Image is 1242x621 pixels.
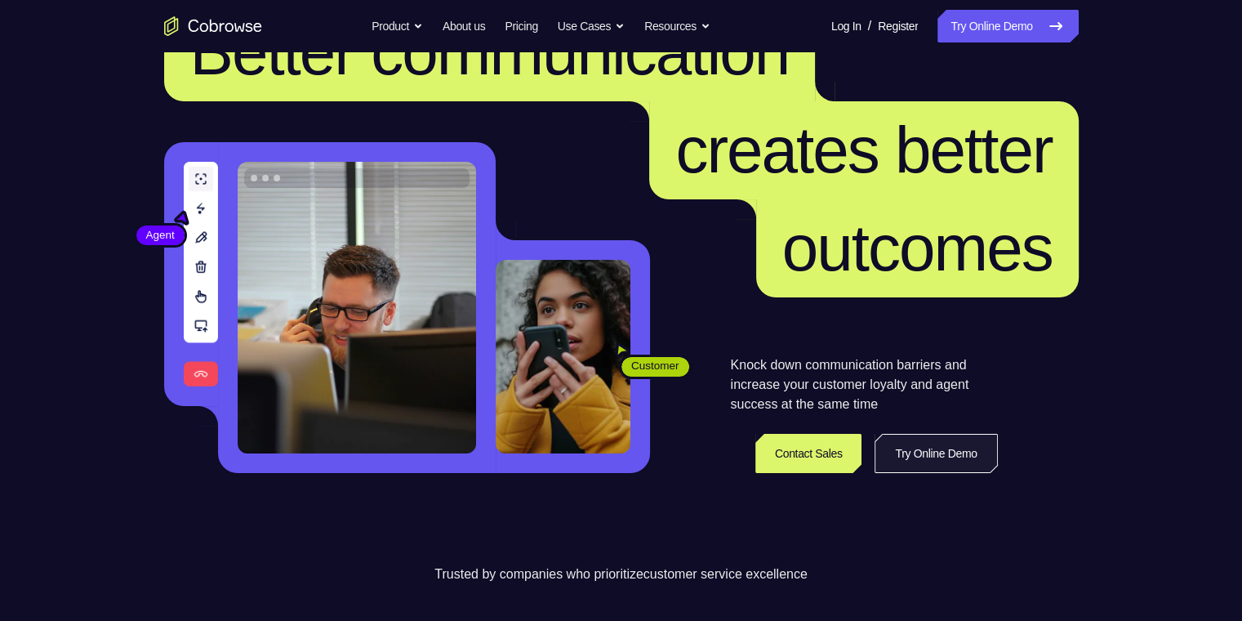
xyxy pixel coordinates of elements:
[644,10,710,42] button: Resources
[755,434,862,473] a: Contact Sales
[643,567,808,581] span: customer service excellence
[496,260,630,453] img: A customer holding their phone
[878,10,918,42] a: Register
[443,10,485,42] a: About us
[164,16,262,36] a: Go to the home page
[731,355,998,414] p: Knock down communication barriers and increase your customer loyalty and agent success at the sam...
[831,10,861,42] a: Log In
[238,162,476,453] img: A customer support agent talking on the phone
[675,114,1052,186] span: creates better
[505,10,537,42] a: Pricing
[868,16,871,36] span: /
[782,212,1053,284] span: outcomes
[558,10,625,42] button: Use Cases
[875,434,997,473] a: Try Online Demo
[372,10,423,42] button: Product
[937,10,1078,42] a: Try Online Demo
